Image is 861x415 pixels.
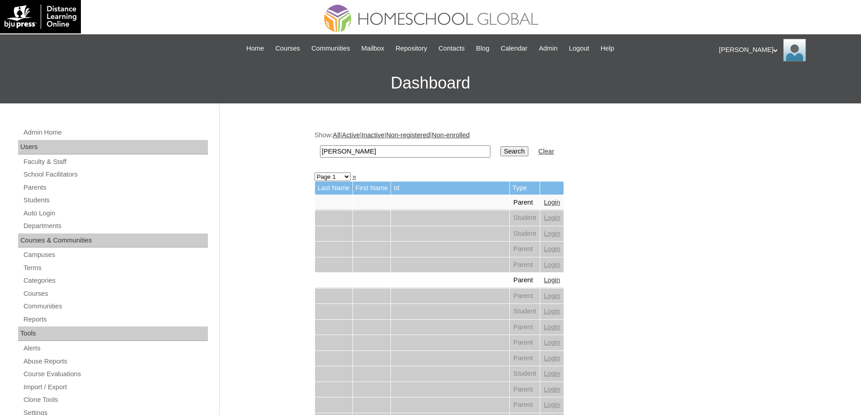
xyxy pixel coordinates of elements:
div: Show: | | | | [315,131,762,163]
td: Student [510,226,540,242]
a: Login [544,292,560,299]
td: Type [510,182,540,195]
span: Admin [539,43,558,54]
a: » [353,173,356,180]
a: Alerts [23,343,208,354]
span: Blog [476,43,489,54]
span: Help [601,43,614,54]
a: Course Evaluations [23,368,208,380]
a: Login [544,199,560,206]
a: Login [544,401,560,408]
a: All [333,131,340,139]
a: Login [544,386,560,393]
a: Blog [471,43,494,54]
a: Departments [23,220,208,232]
a: Contacts [434,43,469,54]
td: Parent [510,242,540,257]
span: Repository [395,43,427,54]
a: Login [544,323,560,331]
img: Ariane Ebuen [783,39,806,61]
a: Active [342,131,360,139]
td: Last Name [315,182,353,195]
td: Parent [510,382,540,397]
td: Id [391,182,509,195]
span: Home [246,43,264,54]
a: Terms [23,262,208,274]
input: Search [320,145,490,158]
h3: Dashboard [5,63,856,103]
a: Auto Login [23,208,208,219]
span: Calendar [501,43,527,54]
input: Search [500,146,528,156]
a: Logout [565,43,594,54]
span: Courses [275,43,300,54]
a: Login [544,261,560,268]
td: Parent [510,289,540,304]
a: Non-enrolled [432,131,470,139]
a: Login [544,214,560,221]
a: Communities [307,43,355,54]
td: Parent [510,351,540,366]
div: Users [18,140,208,154]
span: Contacts [438,43,465,54]
a: Login [544,276,560,284]
a: Login [544,339,560,346]
a: Courses [23,288,208,299]
td: Parent [510,320,540,335]
a: Non-registered [386,131,430,139]
a: Admin [534,43,562,54]
a: Categories [23,275,208,286]
a: Clone Tools [23,394,208,406]
td: First Name [353,182,391,195]
a: Campuses [23,249,208,261]
a: Import / Export [23,382,208,393]
a: Clear [538,148,554,155]
a: Calendar [496,43,532,54]
a: Repository [391,43,432,54]
td: Parent [510,397,540,413]
td: Student [510,210,540,226]
a: Login [544,308,560,315]
span: Mailbox [362,43,385,54]
a: Faculty & Staff [23,156,208,168]
a: Parents [23,182,208,193]
span: Logout [569,43,589,54]
a: Students [23,195,208,206]
a: Reports [23,314,208,325]
img: logo-white.png [5,5,76,29]
a: Admin Home [23,127,208,138]
a: Help [596,43,619,54]
td: Parent [510,273,540,288]
td: Parent [510,335,540,350]
td: Student [510,304,540,319]
td: Student [510,366,540,382]
a: Login [544,230,560,237]
td: Parent [510,257,540,273]
a: Communities [23,301,208,312]
div: [PERSON_NAME] [719,39,852,61]
a: Login [544,245,560,252]
a: Inactive [362,131,385,139]
div: Courses & Communities [18,233,208,248]
td: Parent [510,195,540,210]
a: Home [242,43,268,54]
div: Tools [18,326,208,341]
a: School Facilitators [23,169,208,180]
a: Abuse Reports [23,356,208,367]
span: Communities [311,43,350,54]
a: Mailbox [357,43,389,54]
a: Login [544,370,560,377]
a: Courses [271,43,305,54]
a: Login [544,354,560,362]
